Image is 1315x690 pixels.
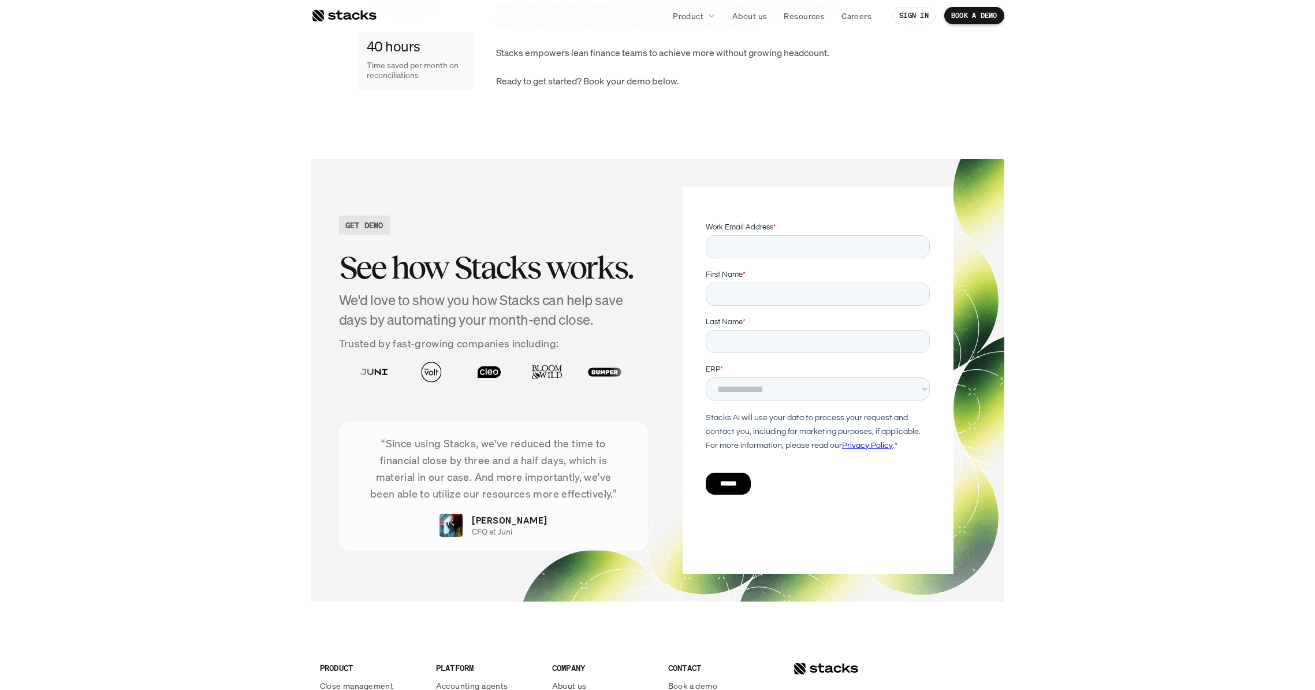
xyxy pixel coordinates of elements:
[367,36,420,56] h4: 40 hours
[472,513,547,527] p: [PERSON_NAME]
[732,10,767,22] p: About us
[841,10,871,22] p: Careers
[496,73,843,90] p: Ready to get started? Book your demo below.
[706,221,930,515] iframe: Form 5
[472,527,512,537] p: CFO at Juni
[339,335,649,352] p: Trusted by fast-growing companies including:
[496,44,843,61] p: Stacks empowers lean finance teams to achieve more without growing headcount.
[944,7,1004,24] a: BOOK A DEMO
[892,7,936,24] a: SIGN IN
[784,10,825,22] p: Resources
[436,662,538,674] p: PLATFORM
[777,5,832,26] a: Resources
[552,662,654,674] p: COMPANY
[320,662,422,674] p: PRODUCT
[339,250,649,285] h2: See how Stacks works.
[951,12,997,20] p: BOOK A DEMO
[673,10,703,22] p: Product
[725,5,774,26] a: About us
[345,219,383,231] h2: GET DEMO
[367,61,464,80] p: Time saved per month on reconciliations
[356,435,631,502] p: “Since using Stacks, we've reduced the time to financial close by three and a half days, which is...
[835,5,878,26] a: Careers
[899,12,929,20] p: SIGN IN
[668,662,770,674] p: CONTACT
[339,291,649,329] h4: We'd love to show you how Stacks can help save days by automating your month-end close.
